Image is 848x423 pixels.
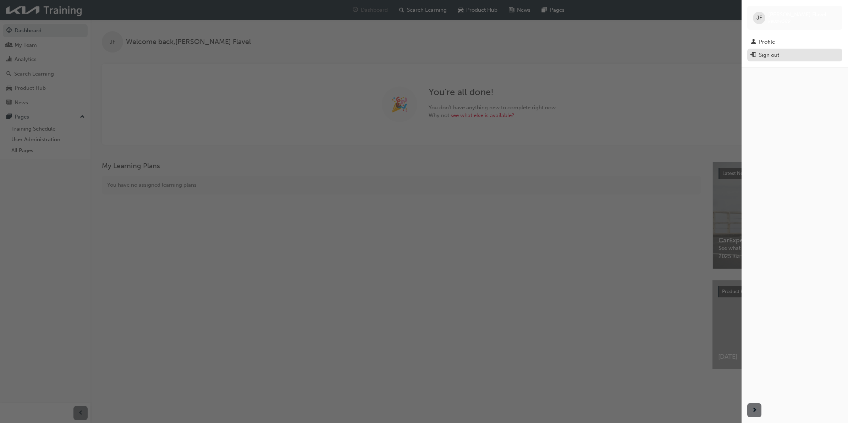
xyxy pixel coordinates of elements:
span: next-icon [752,406,757,415]
div: Sign out [759,51,779,59]
span: exit-icon [751,52,756,59]
div: Profile [759,38,775,46]
span: man-icon [751,39,756,45]
span: [PERSON_NAME] Flavel [768,11,826,18]
a: Profile [747,35,842,49]
button: Sign out [747,49,842,62]
span: JF [756,14,762,22]
span: kausw589 [768,18,791,24]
